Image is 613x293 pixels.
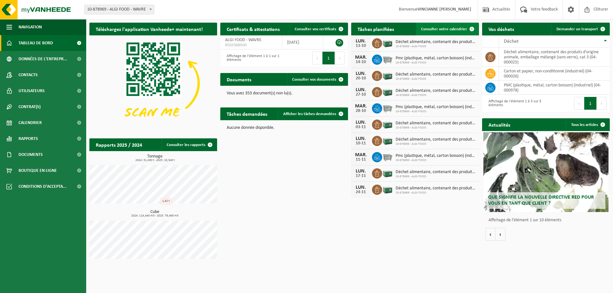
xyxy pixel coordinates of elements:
[89,138,148,151] h2: Rapports 2025 / 2024
[354,55,367,60] div: MAR.
[19,35,53,51] span: Tableau de bord
[382,37,393,48] img: PB-LB-0680-HPE-GN-01
[382,135,393,146] img: PB-LB-0680-HPE-GN-01
[354,152,367,157] div: MAR.
[396,170,476,175] span: Déchet alimentaire, contenant des produits d'origine animale, emballage mélangé ...
[283,112,336,116] span: Afficher les tâches demandées
[287,73,347,86] a: Consulter vos documents
[584,97,597,110] button: 1
[382,151,393,162] img: WB-2500-GAL-GY-01
[574,97,584,110] button: Previous
[396,191,476,195] span: 10-878969 - ALGI FOOD
[566,118,609,131] a: Tous les articles
[396,40,476,45] span: Déchet alimentaire, contenant des produits d'origine animale, emballage mélangé ...
[396,88,476,93] span: Déchet alimentaire, contenant des produits d'origine animale, emballage mélangé ...
[396,137,476,142] span: Déchet alimentaire, contenant des produits d'origine animale, emballage mélangé ...
[396,186,476,191] span: Déchet alimentaire, contenant des produits d'origine animale, emballage mélangé ...
[351,23,400,35] h2: Tâches planifiées
[85,5,154,14] span: 10-878969 - ALGI FOOD - WAVRE
[93,154,217,162] h3: Tonnage
[396,121,476,126] span: Déchet alimentaire, contenant des produits d'origine animale, emballage mélangé ...
[19,147,43,163] span: Documents
[485,228,496,241] button: Vorige
[354,174,367,178] div: 17-11
[418,7,471,12] strong: VINCIANNE [PERSON_NAME]
[499,48,610,67] td: déchet alimentaire, contenant des produits d'origine animale, emballage mélangé (sans verre), cat...
[354,71,367,76] div: LUN.
[19,131,38,147] span: Rapports
[354,157,367,162] div: 11-11
[89,35,217,131] img: Download de VHEPlus App
[295,27,336,31] span: Consulter vos certificats
[93,210,217,217] h3: Cube
[354,109,367,113] div: 28-10
[354,87,367,92] div: LUN.
[396,61,476,65] span: 10-878969 - ALGI FOOD
[382,54,393,64] img: WB-2500-GAL-GY-01
[556,27,598,31] span: Demander un transport
[160,198,171,205] div: 1,82 t
[499,67,610,81] td: carton et papier, non-conditionné (industriel) (04-000026)
[19,99,41,115] span: Contrat(s)
[396,45,476,48] span: 10-878969 - ALGI FOOD
[292,77,336,82] span: Consulter vos documents
[354,125,367,129] div: 03-11
[396,105,476,110] span: Pmc (plastique, métal, carton boisson) (industriel)
[225,38,261,42] span: ALGI FOOD - WAVRE
[162,138,216,151] a: Consulter les rapports
[551,23,609,35] a: Demander un transport
[382,86,393,97] img: PB-LB-0680-HPE-GN-01
[396,175,476,179] span: 10-878969 - ALGI FOOD
[84,5,154,14] span: 10-878969 - ALGI FOOD - WAVRE
[19,179,67,194] span: Conditions d'accepta...
[354,92,367,97] div: 27-10
[382,184,393,194] img: PB-LB-0680-HPE-GN-01
[496,228,505,241] button: Volgende
[382,119,393,129] img: PB-LB-0680-HPE-GN-01
[382,102,393,113] img: WB-2500-GAL-GY-01
[382,70,393,81] img: PB-LB-0680-HPE-GN-01
[396,158,476,162] span: 10-878969 - ALGI FOOD
[354,120,367,125] div: LUN.
[290,23,347,35] a: Consulter vos certificats
[499,81,610,95] td: PMC (plastique, métal, carton boisson) (industriel) (04-000978)
[93,159,217,162] span: 2024: 31,430 t - 2025: 10,540 t
[421,27,467,31] span: Consulter votre calendrier
[354,169,367,174] div: LUN.
[354,104,367,109] div: MAR.
[19,115,42,131] span: Calendrier
[396,142,476,146] span: 10-878969 - ALGI FOOD
[322,52,335,64] button: 1
[597,97,607,110] button: Next
[396,77,476,81] span: 10-878969 - ALGI FOOD
[220,107,274,120] h2: Tâches demandées
[89,23,209,35] h2: Téléchargez l'application Vanheede+ maintenant!
[227,91,342,96] p: Vous avez 353 document(s) non lu(s).
[225,43,277,48] span: RED25000545
[488,218,607,223] p: Affichage de l'élément 1 sur 10 éléments
[19,51,67,67] span: Données de l'entrepr...
[488,195,594,206] span: Que signifie la nouvelle directive RED pour vous en tant que client ?
[396,153,476,158] span: Pmc (plastique, métal, carton boisson) (industriel)
[396,93,476,97] span: 10-878969 - ALGI FOOD
[382,167,393,178] img: PB-LB-0680-HPE-GN-01
[354,190,367,194] div: 24-11
[354,141,367,146] div: 10-11
[19,163,57,179] span: Boutique en ligne
[227,126,342,130] p: Aucune donnée disponible.
[354,185,367,190] div: LUN.
[312,52,322,64] button: Previous
[396,72,476,77] span: Déchet alimentaire, contenant des produits d'origine animale, emballage mélangé ...
[416,23,478,35] a: Consulter votre calendrier
[396,126,476,130] span: 10-878969 - ALGI FOOD
[482,118,517,131] h2: Actualités
[504,39,518,44] span: Déchet
[396,110,476,114] span: 10-878969 - ALGI FOOD
[220,73,258,85] h2: Documents
[483,132,609,212] a: Que signifie la nouvelle directive RED pour vous en tant que client ?
[282,35,323,49] td: [DATE]
[354,39,367,44] div: LUN.
[223,51,281,65] div: Affichage de l'élément 1 à 1 sur 1 éléments
[396,56,476,61] span: Pmc (plastique, métal, carton boisson) (industriel)
[220,23,286,35] h2: Certificats & attestations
